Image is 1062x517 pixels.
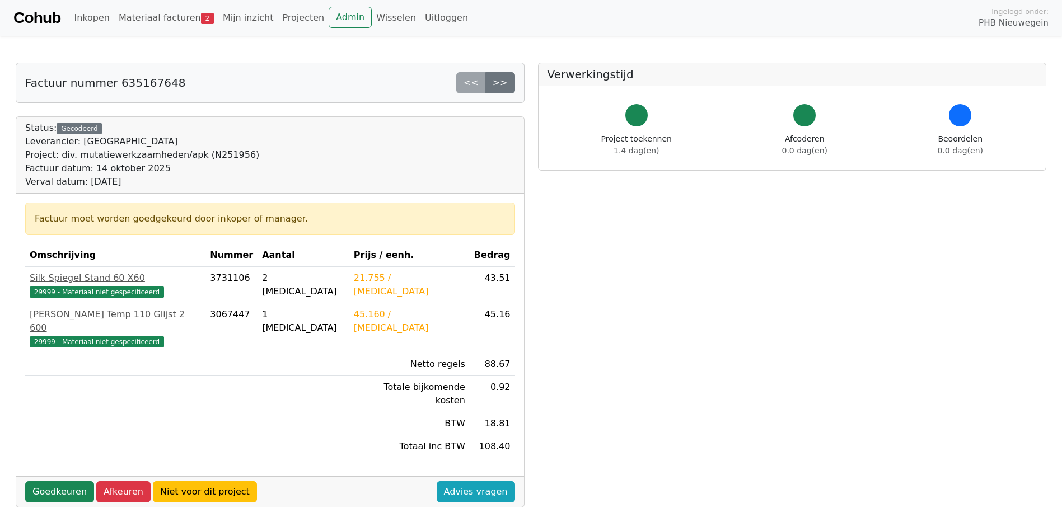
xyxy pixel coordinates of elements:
[470,435,515,458] td: 108.40
[470,353,515,376] td: 88.67
[205,267,258,303] td: 3731106
[114,7,218,29] a: Materiaal facturen2
[349,435,470,458] td: Totaal inc BTW
[470,412,515,435] td: 18.81
[485,72,515,93] a: >>
[782,146,827,155] span: 0.0 dag(en)
[205,244,258,267] th: Nummer
[30,308,201,348] a: [PERSON_NAME] Temp 110 Glijst 2 60029999 - Materiaal niet gespecificeerd
[470,376,515,412] td: 0.92
[437,481,515,502] a: Advies vragen
[372,7,420,29] a: Wisselen
[25,481,94,502] a: Goedkeuren
[30,286,164,298] span: 29999 - Materiaal niet gespecificeerd
[991,6,1049,17] span: Ingelogd onder:
[30,271,201,298] a: Silk Spiegel Stand 60 X6029999 - Materiaal niet gespecificeerd
[329,7,372,28] a: Admin
[354,271,465,298] div: 21.755 / [MEDICAL_DATA]
[205,303,258,353] td: 3067447
[979,17,1049,30] span: PHB Nieuwegein
[782,133,827,157] div: Afcoderen
[30,271,201,285] div: Silk Spiegel Stand 60 X60
[13,4,60,31] a: Cohub
[349,376,470,412] td: Totale bijkomende kosten
[25,148,259,162] div: Project: div. mutatiewerkzaamheden/apk (N251956)
[57,123,102,134] div: Gecodeerd
[470,244,515,267] th: Bedrag
[938,146,983,155] span: 0.0 dag(en)
[601,133,672,157] div: Project toekennen
[938,133,983,157] div: Beoordelen
[25,76,185,90] h5: Factuur nummer 635167648
[354,308,465,335] div: 45.160 / [MEDICAL_DATA]
[218,7,278,29] a: Mijn inzicht
[420,7,472,29] a: Uitloggen
[30,336,164,347] span: 29999 - Materiaal niet gespecificeerd
[349,412,470,435] td: BTW
[201,13,214,24] span: 2
[258,244,349,267] th: Aantal
[262,308,345,335] div: 1 [MEDICAL_DATA]
[153,481,257,502] a: Niet voor dit project
[470,303,515,353] td: 45.16
[614,146,659,155] span: 1.4 dag(en)
[349,353,470,376] td: Netto regels
[470,267,515,303] td: 43.51
[25,244,205,267] th: Omschrijving
[25,175,259,189] div: Verval datum: [DATE]
[35,212,506,225] div: Factuur moet worden goedgekeurd door inkoper of manager.
[548,68,1037,81] h5: Verwerkingstijd
[25,135,259,148] div: Leverancier: [GEOGRAPHIC_DATA]
[25,162,259,175] div: Factuur datum: 14 oktober 2025
[69,7,114,29] a: Inkopen
[30,308,201,335] div: [PERSON_NAME] Temp 110 Glijst 2 600
[278,7,329,29] a: Projecten
[96,481,151,502] a: Afkeuren
[349,244,470,267] th: Prijs / eenh.
[25,121,259,189] div: Status:
[262,271,345,298] div: 2 [MEDICAL_DATA]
